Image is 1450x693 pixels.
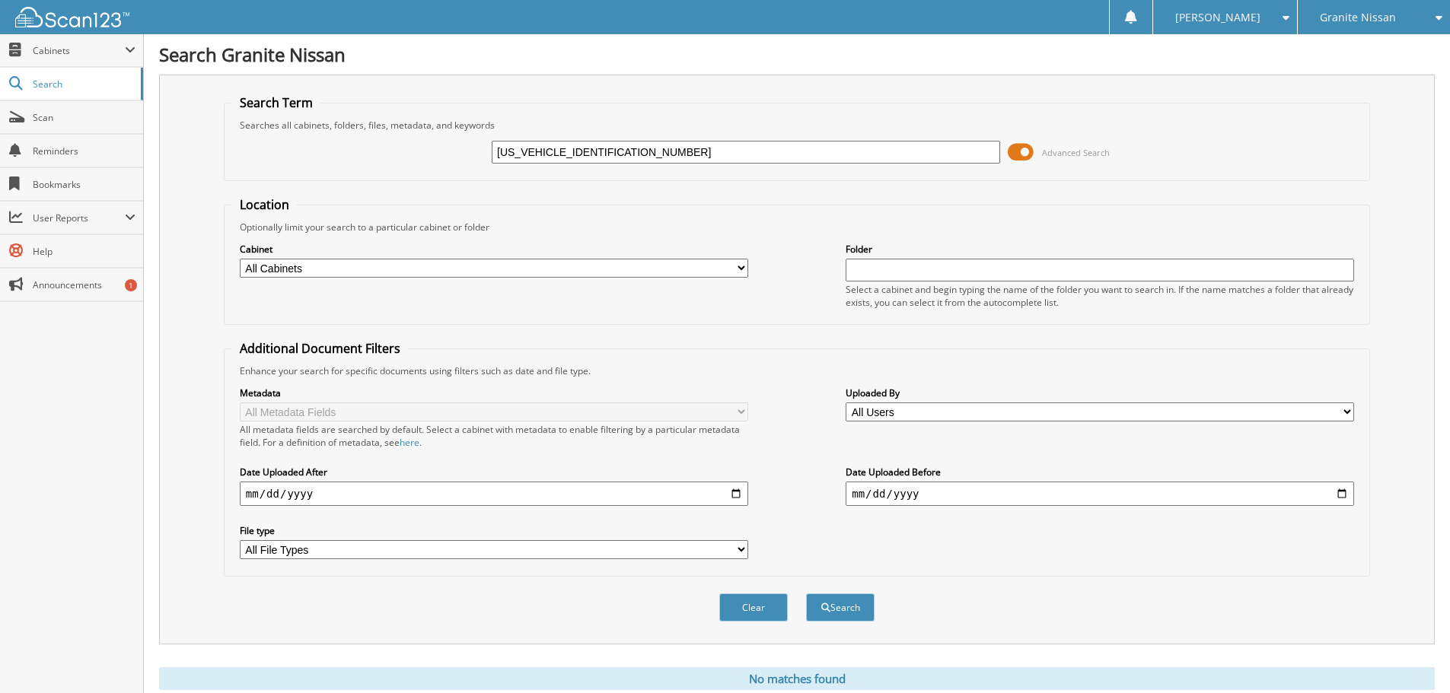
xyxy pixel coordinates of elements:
[846,482,1354,506] input: end
[33,78,133,91] span: Search
[240,423,748,449] div: All metadata fields are searched by default. Select a cabinet with metadata to enable filtering b...
[33,278,135,291] span: Announcements
[240,243,748,256] label: Cabinet
[232,221,1362,234] div: Optionally limit your search to a particular cabinet or folder
[33,178,135,191] span: Bookmarks
[240,386,748,399] label: Metadata
[400,436,419,449] a: here
[15,7,129,27] img: scan123-logo-white.svg
[33,44,125,57] span: Cabinets
[1175,13,1260,22] span: [PERSON_NAME]
[1320,13,1396,22] span: Granite Nissan
[240,482,748,506] input: start
[159,667,1435,690] div: No matches found
[806,593,875,621] button: Search
[125,279,137,291] div: 1
[232,119,1362,132] div: Searches all cabinets, folders, files, metadata, and keywords
[240,524,748,537] label: File type
[232,340,408,357] legend: Additional Document Filters
[33,111,135,124] span: Scan
[33,145,135,157] span: Reminders
[719,593,788,621] button: Clear
[232,364,1362,377] div: Enhance your search for specific documents using filters such as date and file type.
[846,243,1354,256] label: Folder
[846,283,1354,309] div: Select a cabinet and begin typing the name of the folder you want to search in. If the name match...
[1042,147,1110,158] span: Advanced Search
[846,386,1354,399] label: Uploaded By
[232,94,320,111] legend: Search Term
[33,211,125,224] span: User Reports
[232,196,297,213] legend: Location
[33,245,135,258] span: Help
[159,42,1435,67] h1: Search Granite Nissan
[846,466,1354,478] label: Date Uploaded Before
[240,466,748,478] label: Date Uploaded After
